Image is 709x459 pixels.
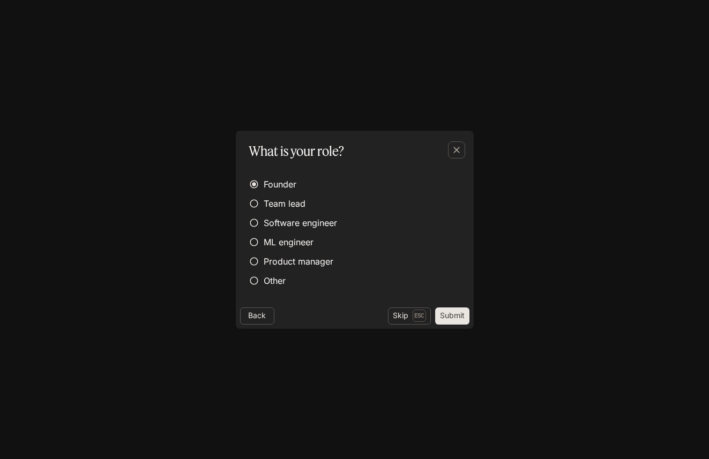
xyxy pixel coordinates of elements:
span: ML engineer [264,236,314,249]
button: Back [240,307,274,325]
button: Submit [435,307,469,325]
span: Founder [264,178,296,191]
p: What is your role? [249,141,344,161]
span: Other [264,274,286,287]
p: Esc [413,310,426,321]
button: SkipEsc [388,307,431,325]
span: Software engineer [264,216,337,229]
span: Team lead [264,197,305,210]
span: Product manager [264,255,333,268]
